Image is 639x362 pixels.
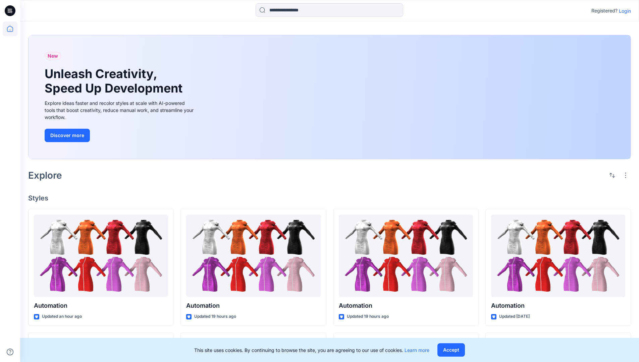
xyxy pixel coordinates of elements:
[591,7,618,15] p: Registered?
[28,194,631,202] h4: Styles
[42,313,82,320] p: Updated an hour ago
[347,313,389,320] p: Updated 19 hours ago
[45,129,196,142] a: Discover more
[491,301,625,310] p: Automation
[491,215,625,297] a: Automation
[186,215,320,297] a: Automation
[339,301,473,310] p: Automation
[437,343,465,357] button: Accept
[186,301,320,310] p: Automation
[34,215,168,297] a: Automation
[48,52,58,60] span: New
[45,100,196,121] div: Explore ideas faster and recolor styles at scale with AI-powered tools that boost creativity, red...
[194,313,236,320] p: Updated 19 hours ago
[339,215,473,297] a: Automation
[499,313,530,320] p: Updated [DATE]
[194,347,429,354] p: This site uses cookies. By continuing to browse the site, you are agreeing to our use of cookies.
[619,7,631,14] p: Login
[45,67,185,96] h1: Unleash Creativity, Speed Up Development
[45,129,90,142] button: Discover more
[28,170,62,181] h2: Explore
[34,301,168,310] p: Automation
[405,347,429,353] a: Learn more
